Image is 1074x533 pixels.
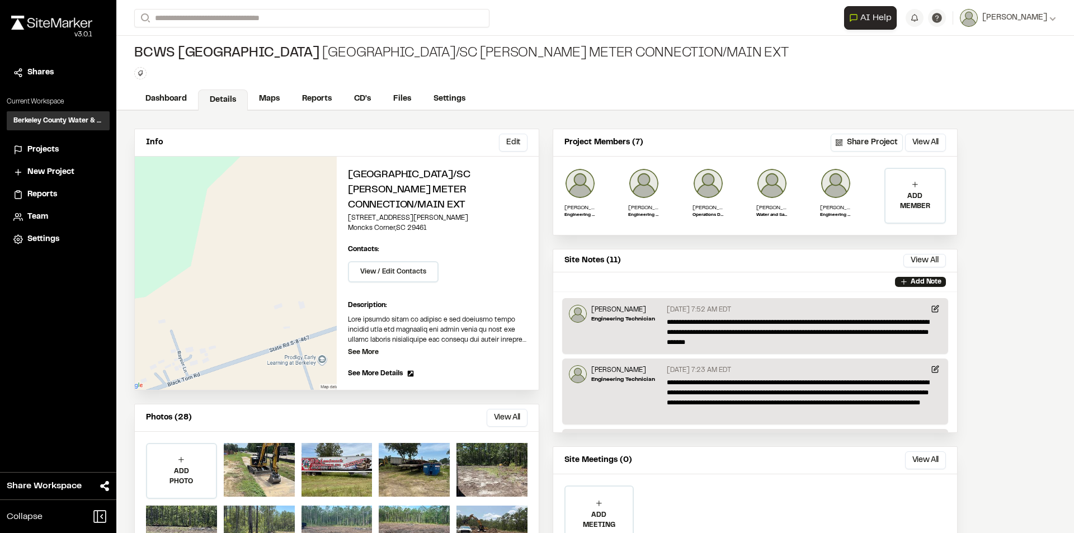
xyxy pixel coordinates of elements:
span: Reports [27,188,57,201]
p: Description: [348,300,527,310]
p: ADD MEMBER [885,191,945,211]
button: View All [487,409,527,427]
span: Settings [27,233,59,246]
p: [PERSON_NAME] [820,204,851,212]
p: [PERSON_NAME] [693,204,724,212]
button: Edit Tags [134,67,147,79]
p: Water and Sanitation Director [756,212,788,219]
a: Maps [248,88,291,110]
p: Contacts: [348,244,379,254]
button: Search [134,9,154,27]
p: Engineering Superintendent [628,212,660,219]
button: Open AI Assistant [844,6,897,30]
p: ADD MEETING [566,510,633,530]
button: Share Project [831,134,903,152]
p: Info [146,136,163,149]
button: View All [905,134,946,152]
p: [PERSON_NAME] [591,305,655,315]
p: [DATE] 7:52 AM EDT [667,305,731,315]
img: Micah Trembath [569,305,587,323]
p: Operations Director [693,212,724,219]
img: rebrand.png [11,16,92,30]
span: [PERSON_NAME] [982,12,1047,24]
span: Collapse [7,510,43,523]
p: See More [348,347,379,357]
img: User [960,9,978,27]
a: Dashboard [134,88,198,110]
p: Photos (28) [146,412,192,424]
p: [PERSON_NAME] [628,204,660,212]
span: BCWS [GEOGRAPHIC_DATA] [134,45,320,63]
p: Project Members (7) [564,136,643,149]
a: Projects [13,144,103,156]
button: View All [905,451,946,469]
a: New Project [13,166,103,178]
p: ADD PHOTO [147,466,216,487]
img: James A. Fisk [628,168,660,199]
span: New Project [27,166,74,178]
button: Edit [499,134,527,152]
img: Josh Cooper [820,168,851,199]
p: Add Note [911,277,941,287]
p: [PERSON_NAME] [591,365,655,375]
h2: [GEOGRAPHIC_DATA]/SC [PERSON_NAME] Meter connection/Main Ext [348,168,527,213]
p: Site Notes (11) [564,254,621,267]
button: View All [903,254,946,267]
a: Settings [13,233,103,246]
p: [PERSON_NAME] [756,204,788,212]
div: Oh geez...please don't... [11,30,92,40]
span: AI Help [860,11,892,25]
h3: Berkeley County Water & Sewer [13,116,103,126]
a: Settings [422,88,477,110]
p: Engineering Technician [591,315,655,323]
p: [PERSON_NAME] [564,204,596,212]
p: [DATE] 7:23 AM EDT [667,365,731,375]
p: Engineering Field Coordinator [564,212,596,219]
img: Micah Trembath [569,365,587,383]
p: Engineering Technician [591,375,655,384]
button: View / Edit Contacts [348,261,439,282]
a: Team [13,211,103,223]
a: Files [382,88,422,110]
button: [PERSON_NAME] [960,9,1056,27]
span: See More Details [348,369,403,379]
p: Lore ipsumdo sitam co adipisc e sed doeiusmo tempo incidid utla etd magnaaliq eni admin venia qu ... [348,315,527,345]
div: Open AI Assistant [844,6,901,30]
span: Share Workspace [7,479,82,493]
a: Shares [13,67,103,79]
p: Current Workspace [7,97,110,107]
span: Team [27,211,48,223]
p: Site Meetings (0) [564,454,632,466]
p: Moncks Corner , SC 29461 [348,223,527,233]
a: Details [198,89,248,111]
span: Projects [27,144,59,156]
div: [GEOGRAPHIC_DATA]/SC [PERSON_NAME] Meter connection/Main Ext [134,45,788,63]
img: Robert Gaskins [564,168,596,199]
a: Reports [13,188,103,201]
span: Shares [27,67,54,79]
p: Engineering Manager [820,212,851,219]
img: Jimmy Crepeau [756,168,788,199]
img: Jakob Koeniger [693,168,724,199]
a: CD's [343,88,382,110]
p: [STREET_ADDRESS][PERSON_NAME] [348,213,527,223]
a: Reports [291,88,343,110]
